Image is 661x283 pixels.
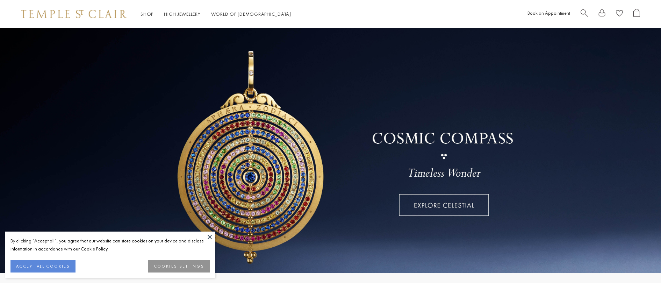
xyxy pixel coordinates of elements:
[626,250,654,276] iframe: Gorgias live chat messenger
[141,11,153,17] a: ShopShop
[10,237,210,253] div: By clicking “Accept all”, you agree that our website can store cookies on your device and disclos...
[164,11,201,17] a: High JewelleryHigh Jewellery
[527,10,570,16] a: Book an Appointment
[141,10,291,19] nav: Main navigation
[581,9,588,20] a: Search
[616,9,623,20] a: View Wishlist
[633,9,640,20] a: Open Shopping Bag
[10,260,76,273] button: ACCEPT ALL COOKIES
[148,260,210,273] button: COOKIES SETTINGS
[21,10,127,18] img: Temple St. Clair
[211,11,291,17] a: World of [DEMOGRAPHIC_DATA]World of [DEMOGRAPHIC_DATA]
